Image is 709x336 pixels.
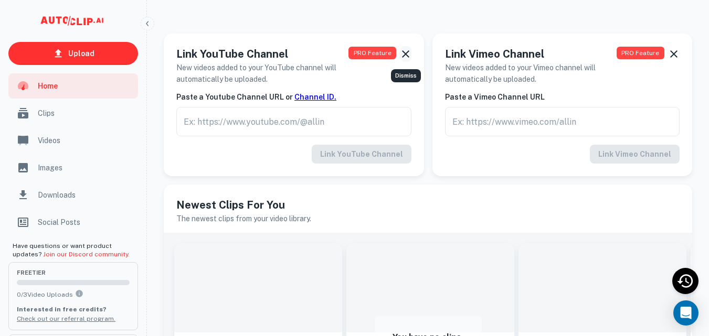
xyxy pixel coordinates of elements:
h6: New videos added to your Vimeo channel will automatically be uploaded. [445,62,617,85]
span: This feature is available to PRO users only. Upgrade your plan now! [348,47,396,59]
p: Upload [68,48,94,59]
a: Images [8,155,138,180]
div: This feature is available to PRO users only. [176,107,411,136]
span: Images [38,162,132,174]
a: Join our Discord community. [43,251,130,258]
input: Ex: https://www.youtube.com/@allin [176,107,411,136]
span: Downloads [38,189,132,201]
p: Interested in free credits? [17,305,130,314]
a: Home [8,73,138,99]
span: Clips [38,107,132,119]
a: Clips [8,101,138,126]
span: Home [38,80,132,92]
span: Social Posts [38,216,132,228]
div: This feature is available to PRO users only. [445,107,680,136]
h6: The newest clips from your video library. [176,213,680,224]
span: Have questions or want product updates? [13,242,130,258]
a: Downloads [8,182,138,208]
div: This feature is available to PRO users only. [176,145,411,164]
span: Videos [38,135,132,146]
a: Check out our referral program. [17,315,115,322]
h5: Link YouTube Channel [176,46,348,62]
a: Channel ID. [294,93,336,101]
div: This feature is available to PRO users only. [445,145,680,164]
h6: New videos added to your YouTube channel will automatically be uploaded. [176,62,348,85]
button: freeTier0/3Video UploadsYou can upload 3 videos per month on the free tier. Upgrade to upload mor... [8,262,138,330]
span: This feature is available to PRO users only. Upgrade your plan now! [617,47,664,59]
svg: You can upload 3 videos per month on the free tier. Upgrade to upload more. [75,289,83,298]
button: Dismiss [400,46,411,62]
h6: Paste a Vimeo Channel URL [445,91,680,103]
h6: Paste a Youtube Channel URL or [176,91,411,103]
a: Social Posts [8,210,138,235]
div: Recent Activity [672,268,699,294]
div: Dismiss [391,69,421,82]
p: 0 / 3 Video Uploads [17,289,130,299]
h5: Newest Clips For You [176,197,680,213]
a: Upload [8,42,138,65]
a: Videos [8,128,138,153]
input: Ex: https://www.vimeo.com/allin [445,107,680,136]
button: Dismiss [669,46,680,62]
h5: Link Vimeo Channel [445,46,617,62]
span: free Tier [17,270,130,276]
div: Open Intercom Messenger [673,300,699,326]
